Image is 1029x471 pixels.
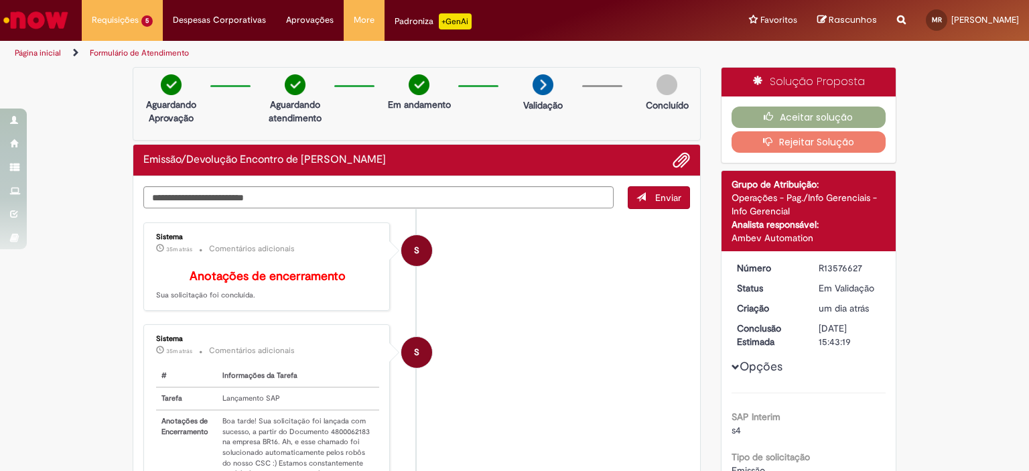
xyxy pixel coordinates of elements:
time: 30/09/2025 13:44:49 [166,347,192,355]
button: Adicionar anexos [673,151,690,169]
div: Solução Proposta [722,68,896,96]
time: 30/09/2025 13:44:50 [166,245,192,253]
div: Padroniza [395,13,472,29]
textarea: Digite sua mensagem aqui... [143,186,614,209]
span: Favoritos [760,13,797,27]
p: Aguardando Aprovação [139,98,204,125]
th: Tarefa [156,387,217,410]
a: Rascunhos [817,14,877,27]
p: Em andamento [388,98,451,111]
div: Analista responsável: [732,218,886,231]
th: Informações da Tarefa [217,365,379,387]
div: Em Validação [819,281,881,295]
span: S [414,234,419,267]
span: 35m atrás [166,245,192,253]
time: 29/09/2025 12:37:05 [819,302,869,314]
ul: Trilhas de página [10,41,676,66]
small: Comentários adicionais [209,243,295,255]
span: Aprovações [286,13,334,27]
img: img-circle-grey.png [657,74,677,95]
div: System [401,235,432,266]
button: Enviar [628,186,690,209]
div: Ambev Automation [732,231,886,245]
div: Operações - Pag./Info Gerenciais - Info Gerencial [732,191,886,218]
div: System [401,337,432,368]
dt: Conclusão Estimada [727,322,809,348]
span: More [354,13,374,27]
div: R13576627 [819,261,881,275]
p: Concluído [646,98,689,112]
span: Despesas Corporativas [173,13,266,27]
dt: Número [727,261,809,275]
img: check-circle-green.png [285,74,305,95]
button: Rejeitar Solução [732,131,886,153]
span: um dia atrás [819,302,869,314]
div: [DATE] 15:43:19 [819,322,881,348]
span: 35m atrás [166,347,192,355]
span: Rascunhos [829,13,877,26]
b: Anotações de encerramento [190,269,346,284]
p: +GenAi [439,13,472,29]
img: check-circle-green.png [161,74,182,95]
b: SAP Interim [732,411,780,423]
span: S [414,336,419,368]
span: Enviar [655,192,681,204]
th: # [156,365,217,387]
h2: Emissão/Devolução Encontro de Contas Fornecedor Histórico de tíquete [143,154,386,166]
small: Comentários adicionais [209,345,295,356]
b: Tipo de solicitação [732,451,810,463]
span: [PERSON_NAME] [951,14,1019,25]
p: Aguardando atendimento [263,98,328,125]
img: arrow-next.png [533,74,553,95]
img: ServiceNow [1,7,70,33]
span: MR [932,15,942,24]
td: Lançamento SAP [217,387,379,410]
div: Sistema [156,335,379,343]
img: check-circle-green.png [409,74,429,95]
div: 29/09/2025 12:37:05 [819,301,881,315]
p: Sua solicitação foi concluída. [156,270,379,301]
a: Formulário de Atendimento [90,48,189,58]
p: Validação [523,98,563,112]
div: Sistema [156,233,379,241]
a: Página inicial [15,48,61,58]
span: Requisições [92,13,139,27]
dt: Criação [727,301,809,315]
span: s4 [732,424,741,436]
dt: Status [727,281,809,295]
span: 5 [141,15,153,27]
div: Grupo de Atribuição: [732,178,886,191]
button: Aceitar solução [732,107,886,128]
